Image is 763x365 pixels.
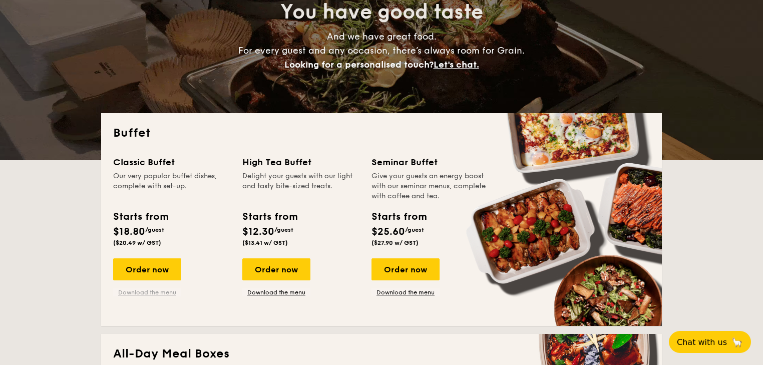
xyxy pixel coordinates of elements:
span: /guest [405,226,424,233]
span: $18.80 [113,226,145,238]
span: Looking for a personalised touch? [284,59,434,70]
span: Let's chat. [434,59,479,70]
a: Download the menu [242,288,310,296]
span: $25.60 [371,226,405,238]
h2: All-Day Meal Boxes [113,346,650,362]
div: Order now [371,258,440,280]
div: Order now [113,258,181,280]
div: Order now [242,258,310,280]
div: Give your guests an energy boost with our seminar menus, complete with coffee and tea. [371,171,489,201]
a: Download the menu [371,288,440,296]
div: Classic Buffet [113,155,230,169]
button: Chat with us🦙 [669,331,751,353]
span: Chat with us [677,337,727,347]
div: High Tea Buffet [242,155,359,169]
span: $12.30 [242,226,274,238]
div: Our very popular buffet dishes, complete with set-up. [113,171,230,201]
span: 🦙 [731,336,743,348]
span: ($20.49 w/ GST) [113,239,161,246]
span: /guest [274,226,293,233]
h2: Buffet [113,125,650,141]
div: Starts from [371,209,426,224]
div: Delight your guests with our light and tasty bite-sized treats. [242,171,359,201]
div: Starts from [242,209,297,224]
span: /guest [145,226,164,233]
div: Starts from [113,209,168,224]
span: And we have great food. For every guest and any occasion, there’s always room for Grain. [238,31,525,70]
span: ($13.41 w/ GST) [242,239,288,246]
a: Download the menu [113,288,181,296]
div: Seminar Buffet [371,155,489,169]
span: ($27.90 w/ GST) [371,239,419,246]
